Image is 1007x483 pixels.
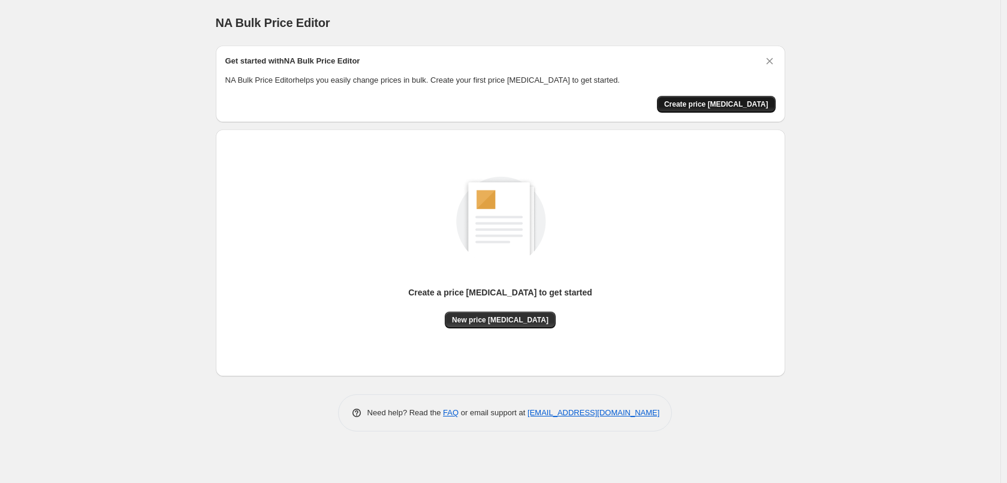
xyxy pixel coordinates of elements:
span: NA Bulk Price Editor [216,16,330,29]
a: FAQ [443,408,459,417]
button: New price [MEDICAL_DATA] [445,312,556,328]
p: NA Bulk Price Editor helps you easily change prices in bulk. Create your first price [MEDICAL_DAT... [225,74,776,86]
span: or email support at [459,408,527,417]
a: [EMAIL_ADDRESS][DOMAIN_NAME] [527,408,659,417]
button: Dismiss card [764,55,776,67]
button: Create price change job [657,96,776,113]
span: Create price [MEDICAL_DATA] [664,99,768,109]
p: Create a price [MEDICAL_DATA] to get started [408,286,592,298]
h2: Get started with NA Bulk Price Editor [225,55,360,67]
span: New price [MEDICAL_DATA] [452,315,548,325]
span: Need help? Read the [367,408,444,417]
